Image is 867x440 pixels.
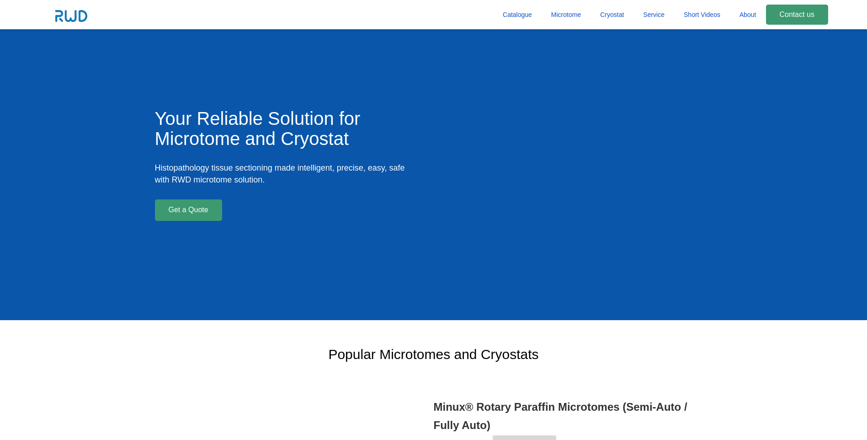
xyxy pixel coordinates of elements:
h3: Minux® Rotary Paraffin Microtomes (Semi-Auto / Fully Auto) [434,398,713,435]
a: Contact us [766,5,828,25]
h1: Your Reliable Solution for Microtome and Cryostat [155,108,406,149]
p: Histopathology tissue sectioning made intelligent, precise, easy, safe with RWD microtome solution. [155,162,406,186]
h2: Popular Microtomes and Cryostats [155,320,713,389]
a: Get a Quote [155,199,222,221]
